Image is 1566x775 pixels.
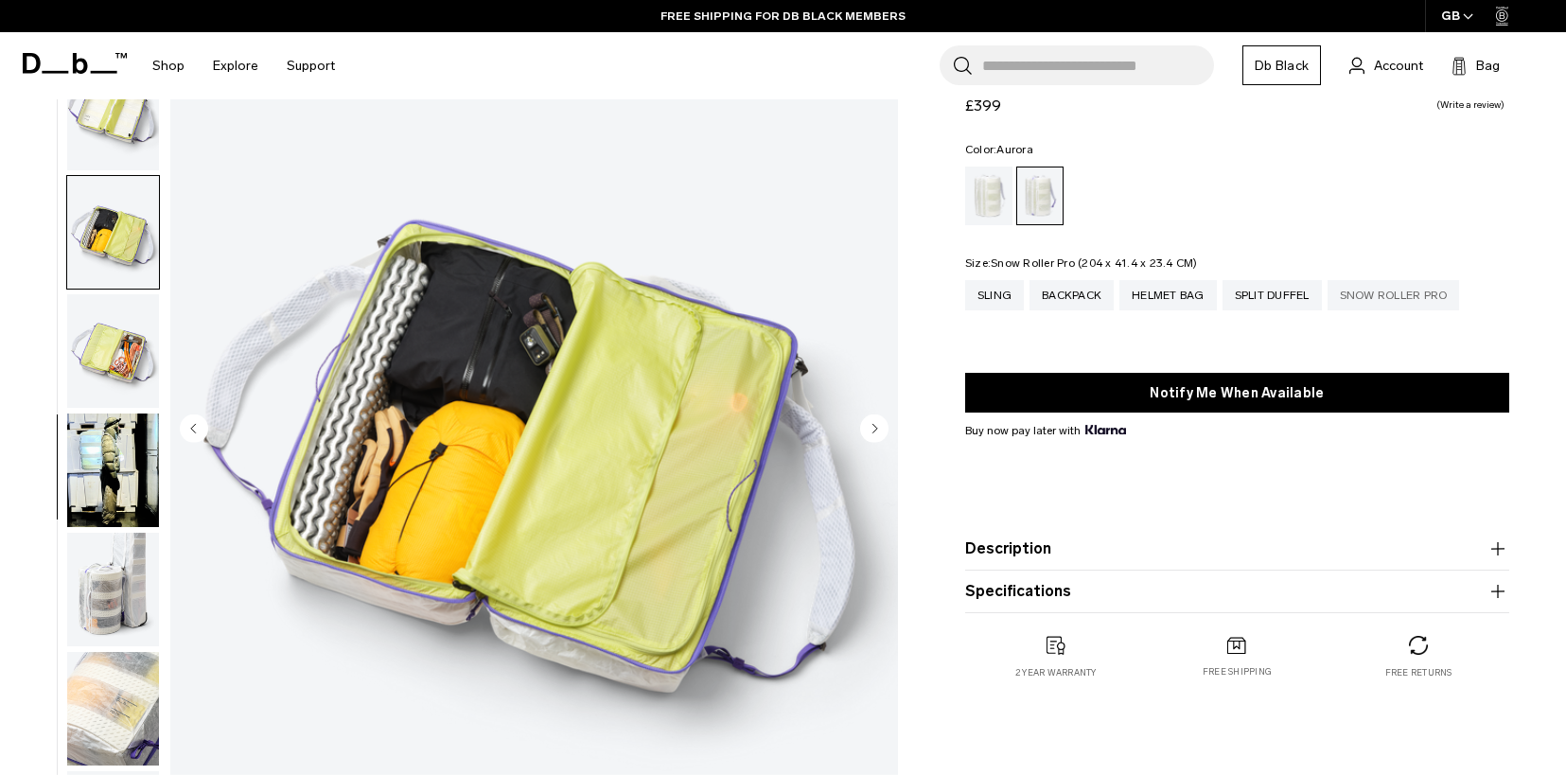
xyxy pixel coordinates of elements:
img: Weigh_Lighter_Split_Duffel_70L_7.png [67,294,159,408]
a: Backpack [1029,280,1114,310]
img: {"height" => 20, "alt" => "Klarna"} [1085,425,1126,434]
img: Weigh_Lighter_Split_Duffel_70L_5.png [67,57,159,170]
span: £399 [965,97,1001,114]
nav: Main Navigation [138,32,349,99]
a: Explore [213,32,258,99]
img: Weigh_Lighter_Split_Duffel_70L_6.png [67,176,159,290]
span: Bag [1476,56,1500,76]
p: Free returns [1385,666,1452,679]
button: Weigh_Lighter_Split_Duffel_70L_6.png [66,175,160,291]
a: Sling [965,280,1024,310]
p: Free shipping [1203,665,1272,678]
button: Specifications [965,580,1509,603]
button: Weigh_Lighter_Split_Duffel_70L_10.png [66,651,160,766]
a: Helmet Bag [1119,280,1217,310]
a: Write a review [1436,100,1504,110]
p: 2 year warranty [1015,666,1097,679]
button: Weigh Lighter Split Duffel 70L Aurora [66,413,160,528]
span: Aurora [996,143,1033,156]
legend: Color: [965,144,1033,155]
span: Buy now pay later with [965,422,1126,439]
a: Diffusion [965,167,1012,225]
button: Weigh_Lighter_Split_Duffel_70L_7.png [66,293,160,409]
a: Db Black [1242,45,1321,85]
button: Weigh_Lighter_Split_Duffel_70L_9.png [66,532,160,647]
img: Weigh_Lighter_Split_Duffel_70L_10.png [67,652,159,766]
button: Next slide [860,414,889,447]
a: Account [1349,54,1423,77]
img: Weigh Lighter Split Duffel 70L Aurora [67,414,159,527]
a: Support [287,32,335,99]
span: Snow Roller Pro (204 x 41.4 x 23.4 CM) [991,256,1198,270]
img: Weigh_Lighter_Split_Duffel_70L_9.png [67,533,159,646]
button: Description [965,537,1509,560]
a: Aurora [1016,167,1064,225]
button: Bag [1452,54,1500,77]
button: Previous slide [180,414,208,447]
a: Snow Roller Pro [1328,280,1460,310]
a: Split Duffel [1223,280,1322,310]
button: Weigh_Lighter_Split_Duffel_70L_5.png [66,56,160,171]
a: FREE SHIPPING FOR DB BLACK MEMBERS [660,8,906,25]
button: Notify Me When Available [965,373,1509,413]
a: Shop [152,32,185,99]
legend: Size: [965,257,1198,269]
span: Account [1374,56,1423,76]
